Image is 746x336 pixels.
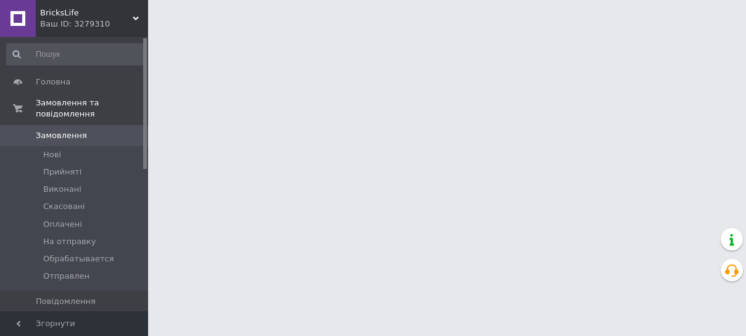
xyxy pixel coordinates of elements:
[43,166,81,178] span: Прийняті
[40,18,148,30] div: Ваш ID: 3279310
[36,76,70,88] span: Головна
[43,184,81,195] span: Виконані
[43,236,96,247] span: На отправку
[43,201,85,212] span: Скасовані
[43,253,114,264] span: Обрабатывается
[36,130,87,141] span: Замовлення
[6,43,145,65] input: Пошук
[36,97,148,120] span: Замовлення та повідомлення
[36,296,96,307] span: Повідомлення
[43,149,61,160] span: Нові
[43,219,82,230] span: Оплачені
[40,7,133,18] span: BricksLife
[43,271,89,282] span: Отправлен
